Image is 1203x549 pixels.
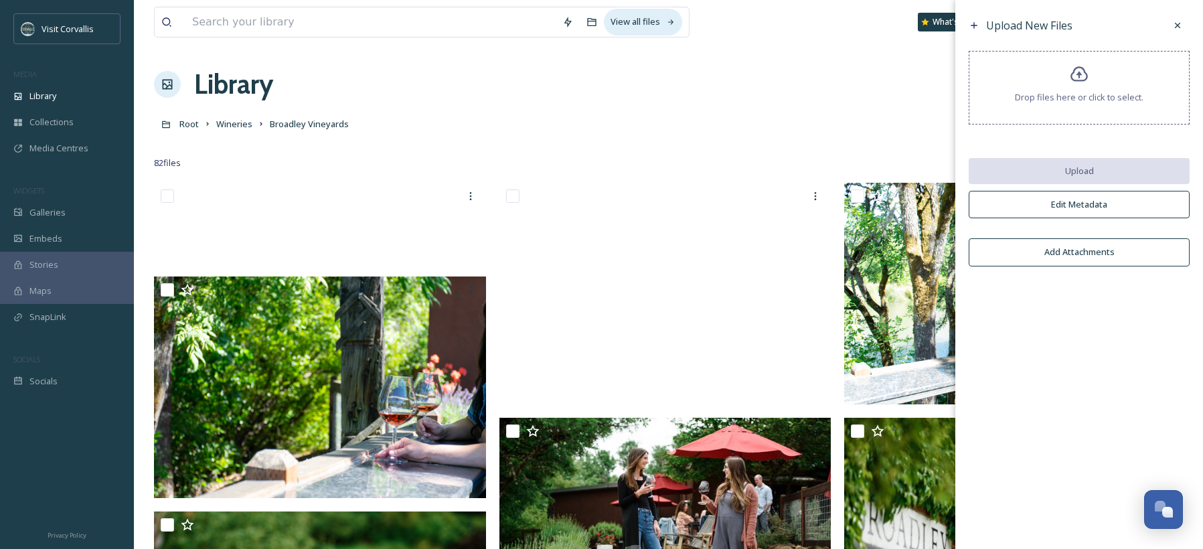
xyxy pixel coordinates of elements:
[604,9,682,35] a: View all files
[29,311,66,323] span: SnapLink
[29,232,62,245] span: Embeds
[29,285,52,297] span: Maps
[270,118,349,130] span: Broadley Vineyards
[13,354,40,364] span: SOCIALS
[179,116,199,132] a: Root
[216,118,252,130] span: Wineries
[1144,490,1183,529] button: Open Chat
[918,13,985,31] a: What's New
[499,183,831,404] img: Broadley Vineyards (3).jpg
[48,531,86,540] span: Privacy Policy
[1015,91,1143,104] span: Drop files here or click to select.
[13,69,37,79] span: MEDIA
[21,22,35,35] img: visit-corvallis-badge-dark-blue-orange%281%29.png
[13,185,44,195] span: WIDGETS
[194,64,273,104] a: Library
[29,142,88,155] span: Media Centres
[48,526,86,542] a: Privacy Policy
[844,183,1176,404] img: Broadley Vineyards (1).jpg
[270,116,349,132] a: Broadley Vineyards
[29,258,58,271] span: Stories
[969,238,1190,266] button: Add Attachments
[29,206,66,219] span: Galleries
[154,157,181,169] span: 82 file s
[185,7,556,37] input: Search your library
[969,158,1190,184] button: Upload
[179,118,199,130] span: Root
[969,191,1190,218] button: Edit Metadata
[986,18,1072,33] span: Upload New Files
[42,23,94,35] span: Visit Corvallis
[29,375,58,388] span: Socials
[216,116,252,132] a: Wineries
[154,183,486,404] img: Broadley Vineyards (2).jpg
[29,116,74,129] span: Collections
[29,90,56,102] span: Library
